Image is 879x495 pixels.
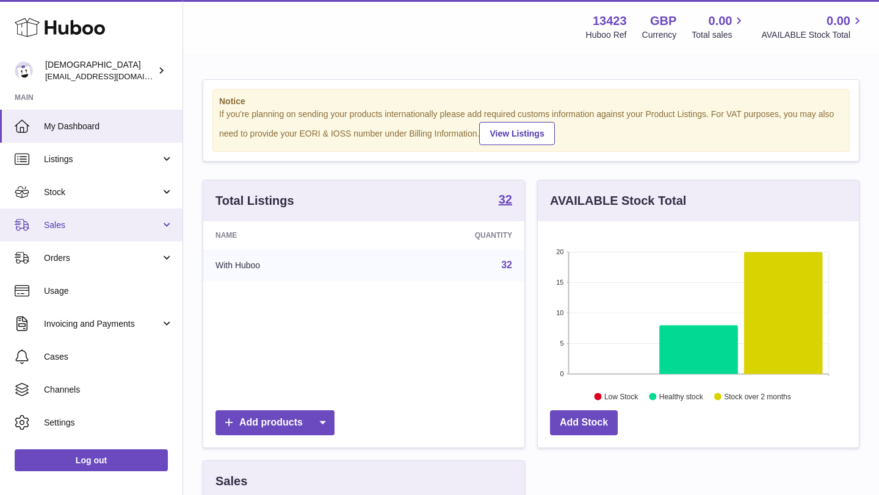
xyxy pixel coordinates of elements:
th: Quantity [372,221,524,249]
strong: Notice [219,96,843,107]
h3: Total Listings [215,193,294,209]
text: Healthy stock [659,392,704,401]
span: Settings [44,417,173,429]
text: 0 [560,370,563,377]
strong: 13423 [593,13,627,29]
text: 5 [560,340,563,347]
text: 15 [556,279,563,286]
td: With Huboo [203,249,372,281]
div: If you're planning on sending your products internationally please add required customs informati... [219,109,843,145]
a: 32 [499,193,512,208]
span: Total sales [692,29,746,41]
text: 10 [556,309,563,316]
span: Channels [44,384,173,396]
text: Stock over 2 months [724,392,790,401]
text: Low Stock [604,392,638,401]
div: Huboo Ref [586,29,627,41]
text: 20 [556,248,563,255]
a: 0.00 Total sales [692,13,746,41]
span: Cases [44,351,173,363]
a: Add products [215,410,335,435]
span: Usage [44,285,173,297]
a: 32 [501,260,512,270]
h3: Sales [215,473,247,490]
span: Listings [44,154,161,165]
a: Log out [15,449,168,471]
span: Orders [44,252,161,264]
div: [DEMOGRAPHIC_DATA] [45,59,155,82]
a: View Listings [479,122,554,145]
span: Invoicing and Payments [44,318,161,330]
img: olgazyuz@outlook.com [15,62,33,80]
span: 0.00 [709,13,733,29]
span: 0.00 [827,13,850,29]
strong: 32 [499,193,512,205]
span: [EMAIL_ADDRESS][DOMAIN_NAME] [45,71,179,81]
a: 0.00 AVAILABLE Stock Total [761,13,864,41]
h3: AVAILABLE Stock Total [550,193,686,209]
a: Add Stock [550,410,618,435]
span: My Dashboard [44,121,173,132]
div: Currency [642,29,677,41]
span: Sales [44,219,161,231]
span: Stock [44,187,161,198]
th: Name [203,221,372,249]
strong: GBP [650,13,676,29]
span: AVAILABLE Stock Total [761,29,864,41]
